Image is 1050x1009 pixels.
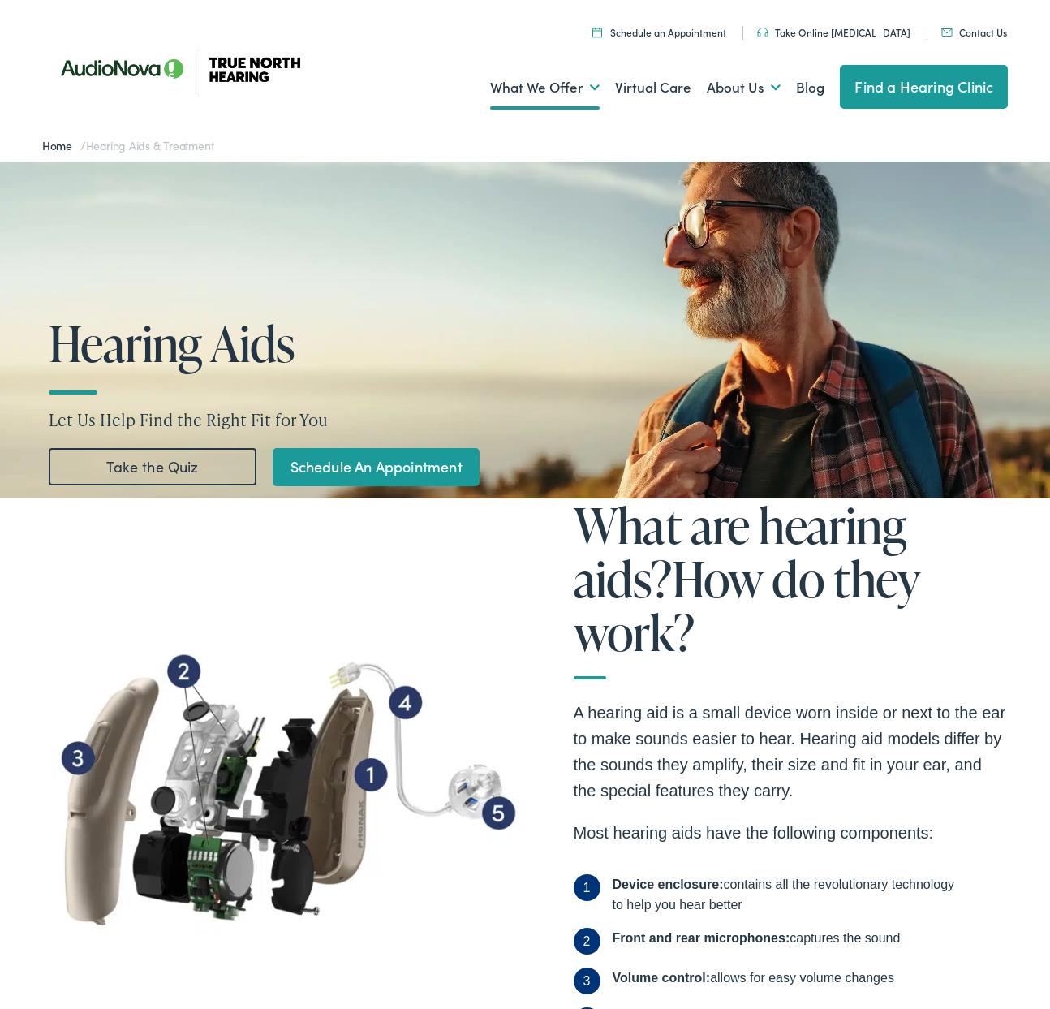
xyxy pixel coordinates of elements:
[941,28,953,37] img: Mail icon in color code ffb348, used for communication purposes
[42,607,525,976] img: Hearing Aid Machine Internal Parts Displayed in Picture at New England
[592,27,602,37] img: Icon symbolizing a calendar in color code ffb348
[49,448,256,485] a: Take the Quiz
[613,931,790,945] b: Front and rear microphones:
[941,25,1007,39] a: Contact Us
[574,874,600,901] span: 1
[86,137,214,153] span: Hearing Aids & Treatment
[592,25,726,39] a: Schedule an Appointment
[574,928,600,955] span: 2
[49,317,542,370] h1: Hearing Aids
[707,58,781,118] a: About Us
[757,28,768,37] img: Headphones icon in color code ffb348
[613,928,901,955] div: captures the sound
[574,700,1009,804] p: A hearing aid is a small device worn inside or next to the ear to make sounds easier to hear. Hea...
[273,448,480,486] a: Schedule An Appointment
[490,58,600,118] a: What We Offer
[574,498,1009,679] h2: What are hearing aids? How do they work?
[757,25,910,39] a: Take Online [MEDICAL_DATA]
[42,137,80,153] a: Home
[796,58,824,118] a: Blog
[840,65,1008,109] a: Find a Hearing Clinic
[42,137,214,153] span: /
[613,971,711,985] b: Volume control:
[613,877,724,891] b: Device enclosure:
[49,407,1001,432] p: Let Us Help Find the Right Fit for You
[615,58,691,118] a: Virtual Care
[613,968,894,994] div: allows for easy volume changes
[574,820,1009,846] p: Most hearing aids have the following components:
[613,874,961,915] div: contains all the revolutionary technology to help you hear better
[574,968,600,994] span: 3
